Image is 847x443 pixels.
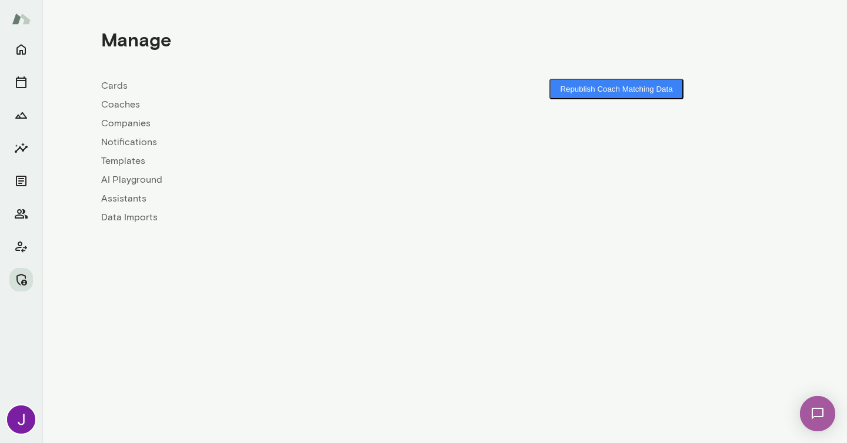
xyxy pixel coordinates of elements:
button: Documents [9,169,33,193]
button: Sessions [9,71,33,94]
a: AI Playground [101,173,445,187]
button: Republish Coach Matching Data [549,79,683,99]
a: Companies [101,116,445,130]
a: Notifications [101,135,445,149]
button: Insights [9,136,33,160]
img: Jocelyn Grodin [7,405,35,434]
a: Assistants [101,192,445,206]
button: Growth Plan [9,103,33,127]
button: Client app [9,235,33,259]
a: Templates [101,154,445,168]
a: Data Imports [101,210,445,224]
button: Members [9,202,33,226]
img: Mento [12,8,31,30]
a: Coaches [101,98,445,112]
a: Cards [101,79,445,93]
h4: Manage [101,28,171,51]
button: Manage [9,268,33,291]
button: Home [9,38,33,61]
